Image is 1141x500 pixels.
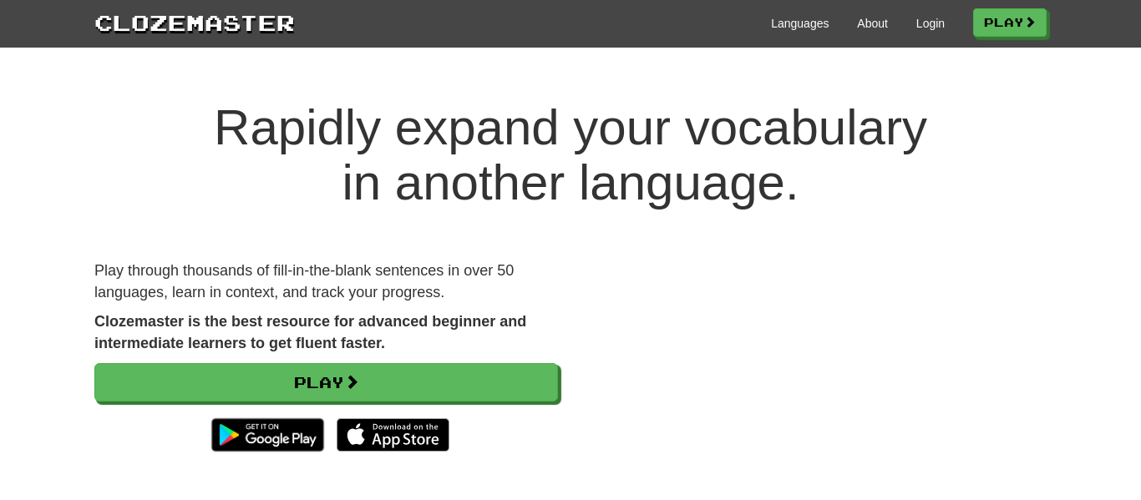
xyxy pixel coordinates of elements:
a: Languages [771,15,829,32]
p: Play through thousands of fill-in-the-blank sentences in over 50 languages, learn in context, and... [94,260,558,303]
a: Play [973,8,1047,37]
a: Login [916,15,945,32]
strong: Clozemaster is the best resource for advanced beginner and intermediate learners to get fluent fa... [94,313,526,351]
a: About [857,15,888,32]
a: Clozemaster [94,7,295,38]
img: Download_on_the_App_Store_Badge_US-UK_135x40-25178aeef6eb6b83b96f5f2d004eda3bffbb37122de64afbaef7... [337,418,449,452]
img: Get it on Google Play [203,410,332,460]
a: Play [94,363,558,402]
